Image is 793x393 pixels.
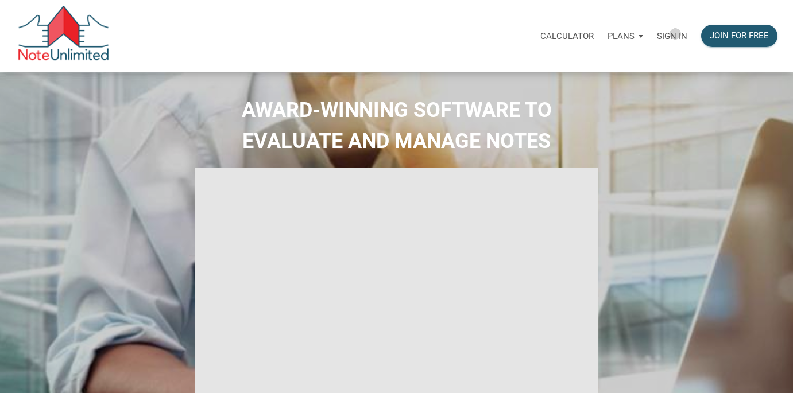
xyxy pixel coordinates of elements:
a: Join for free [694,18,784,54]
h2: AWARD-WINNING SOFTWARE TO EVALUATE AND MANAGE NOTES [9,95,784,157]
p: Calculator [540,31,594,41]
button: Plans [601,19,650,53]
a: Plans [601,18,650,54]
p: Plans [608,31,635,41]
button: Join for free [701,25,777,47]
a: Sign in [650,18,694,54]
p: Sign in [657,31,687,41]
a: Calculator [533,18,601,54]
div: Join for free [710,29,769,42]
